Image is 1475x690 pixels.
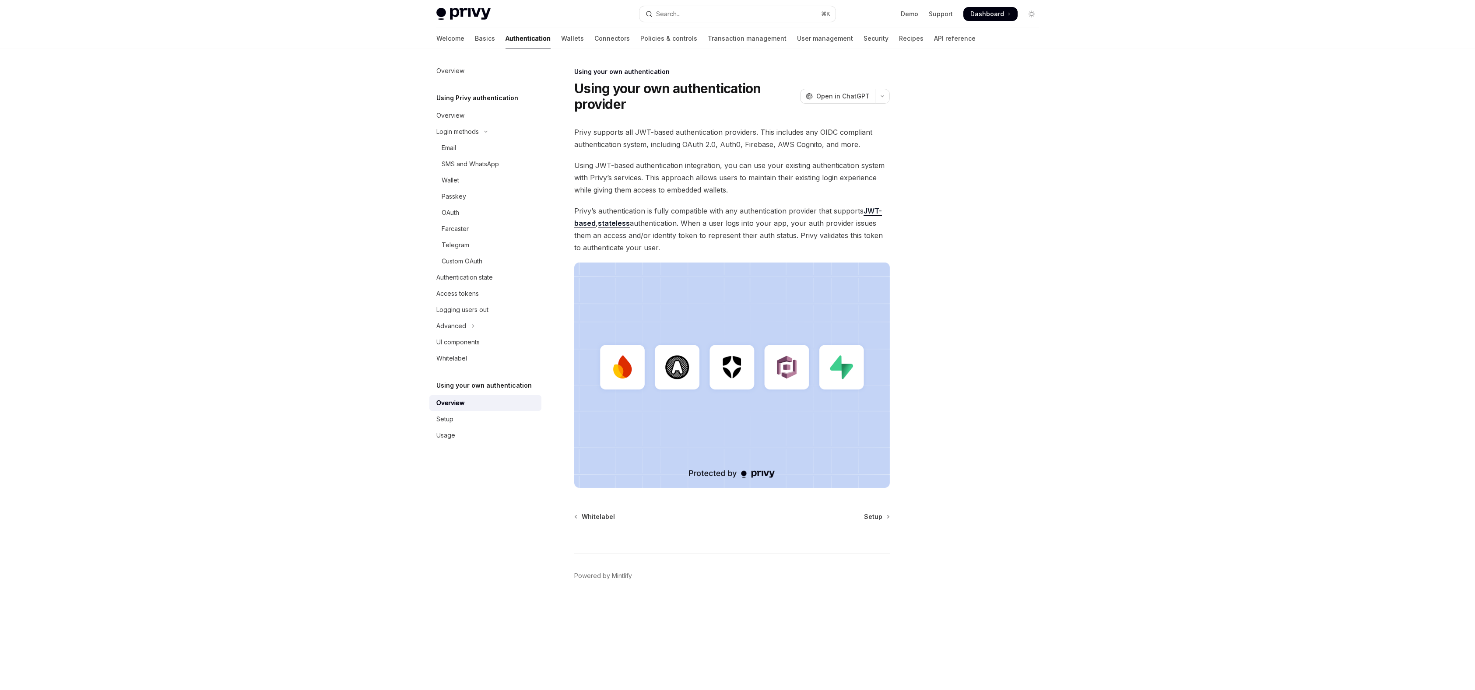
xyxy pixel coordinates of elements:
[436,380,532,391] h5: Using your own authentication
[429,189,541,204] a: Passkey
[429,253,541,269] a: Custom OAuth
[436,430,455,441] div: Usage
[442,207,459,218] div: OAuth
[436,321,466,331] div: Advanced
[436,66,464,76] div: Overview
[436,398,464,408] div: Overview
[970,10,1004,18] span: Dashboard
[640,28,697,49] a: Policies & controls
[436,288,479,299] div: Access tokens
[436,28,464,49] a: Welcome
[429,156,541,172] a: SMS and WhatsApp
[429,286,541,301] a: Access tokens
[901,10,918,18] a: Demo
[797,28,853,49] a: User management
[436,272,493,283] div: Authentication state
[436,337,480,347] div: UI components
[574,205,890,254] span: Privy’s authentication is fully compatible with any authentication provider that supports , authe...
[864,512,882,521] span: Setup
[821,11,830,18] span: ⌘ K
[442,175,459,186] div: Wallet
[442,256,482,266] div: Custom OAuth
[816,92,870,101] span: Open in ChatGPT
[436,93,518,103] h5: Using Privy authentication
[1025,7,1039,21] button: Toggle dark mode
[429,140,541,156] a: Email
[429,270,541,285] a: Authentication state
[429,124,541,140] button: Toggle Login methods section
[708,28,787,49] a: Transaction management
[442,224,469,234] div: Farcaster
[429,205,541,221] a: OAuth
[436,8,491,20] img: light logo
[934,28,976,49] a: API reference
[574,263,890,488] img: JWT-based auth splash
[442,143,456,153] div: Email
[475,28,495,49] a: Basics
[429,63,541,79] a: Overview
[429,427,541,443] a: Usage
[582,512,615,521] span: Whitelabel
[574,126,890,151] span: Privy supports all JWT-based authentication providers. This includes any OIDC compliant authentic...
[864,28,889,49] a: Security
[929,10,953,18] a: Support
[864,512,889,521] a: Setup
[436,414,453,424] div: Setup
[429,350,541,366] a: Whitelabel
[561,28,584,49] a: Wallets
[800,89,875,104] button: Open in ChatGPT
[436,305,488,315] div: Logging users out
[899,28,924,49] a: Recipes
[574,159,890,196] span: Using JWT-based authentication integration, you can use your existing authentication system with ...
[436,126,479,137] div: Login methods
[429,221,541,237] a: Farcaster
[429,334,541,350] a: UI components
[574,81,797,112] h1: Using your own authentication provider
[442,240,469,250] div: Telegram
[436,353,467,364] div: Whitelabel
[506,28,551,49] a: Authentication
[575,512,615,521] a: Whitelabel
[436,110,464,121] div: Overview
[639,6,836,22] button: Open search
[442,191,466,202] div: Passkey
[429,172,541,188] a: Wallet
[429,318,541,334] button: Toggle Advanced section
[598,219,630,228] a: stateless
[429,237,541,253] a: Telegram
[429,302,541,318] a: Logging users out
[656,9,681,19] div: Search...
[594,28,630,49] a: Connectors
[574,571,632,580] a: Powered by Mintlify
[574,67,890,76] div: Using your own authentication
[429,411,541,427] a: Setup
[963,7,1018,21] a: Dashboard
[429,108,541,123] a: Overview
[442,159,499,169] div: SMS and WhatsApp
[429,395,541,411] a: Overview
